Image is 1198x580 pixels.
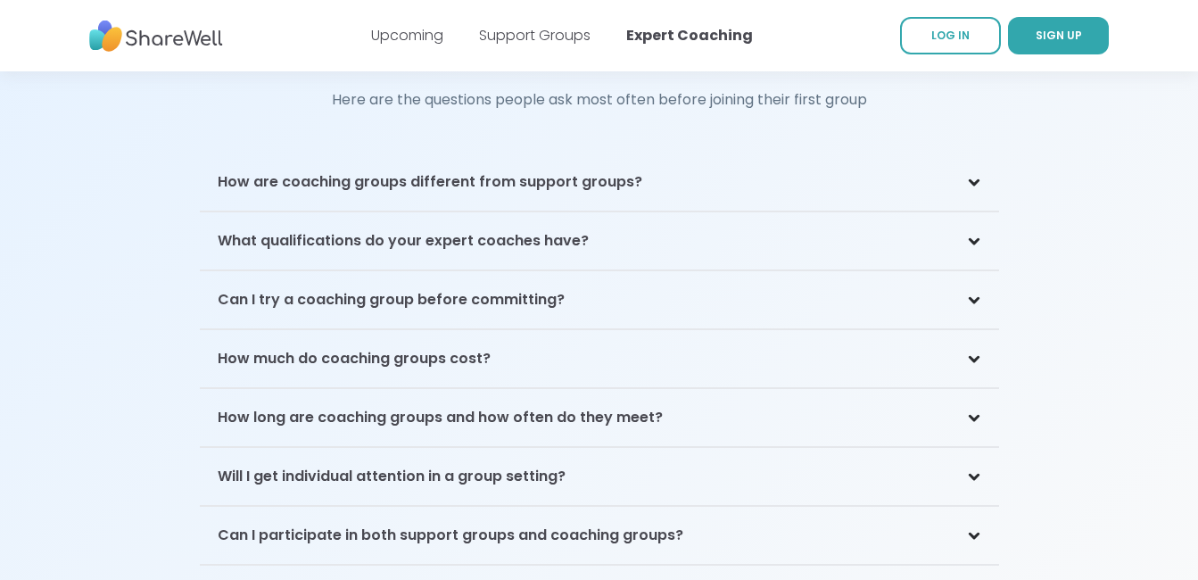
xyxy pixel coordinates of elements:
[218,466,566,487] h3: Will I get individual attention in a group setting?
[900,17,1001,54] a: LOG IN
[200,270,999,271] p: Our coaches are licensed mental health professionals, certified life coaches, or subject matter e...
[89,12,223,61] img: ShareWell Nav Logo
[218,289,565,311] h3: Can I try a coaching group before committing?
[931,28,970,43] span: LOG IN
[479,25,591,46] a: Support Groups
[200,447,999,448] p: Coaching groups are 60 minutes. Frequency varies but most meet weekly or biweekly, and each group...
[371,25,443,46] a: Upcoming
[218,348,491,369] h3: How much do coaching groups cost?
[200,211,999,212] p: Support groups focus on peer connection and shared experiences, while coaching groups are led by ...
[218,171,642,193] h3: How are coaching groups different from support groups?
[200,506,999,507] p: Yes. Our coaching groups are kept small (typically 8-12 participants) to ensure everyone receives...
[1036,28,1082,43] span: SIGN UP
[1008,17,1109,54] a: SIGN UP
[218,230,589,252] h3: What qualifications do your expert coaches have?
[200,89,999,111] p: Here are the questions people ask most often before joining their first group
[218,525,683,546] h3: Can I participate in both support groups and coaching groups?
[626,25,753,46] a: Expert Coaching
[218,407,663,428] h3: How long are coaching groups and how often do they meet?
[200,388,999,389] p: Coaching groups are part of our Pro membership (prices above). This includes access to all expert...
[200,329,999,330] p: Yes! Your first coaching group is completely free. This allows you to experience the coaching sty...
